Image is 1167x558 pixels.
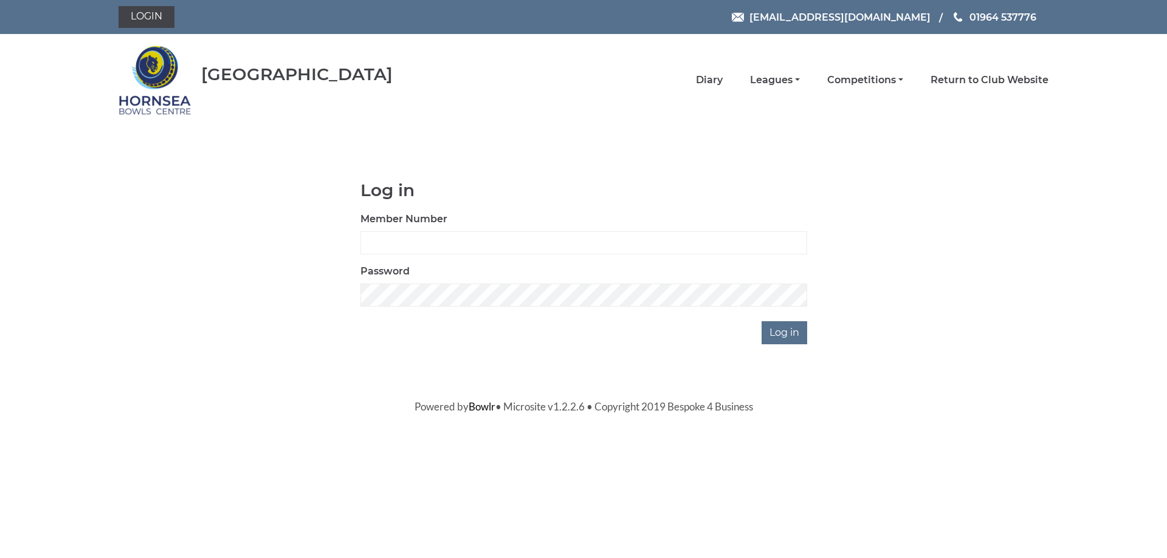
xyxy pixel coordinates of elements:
[952,10,1036,25] a: Phone us 01964 537776
[119,6,174,28] a: Login
[360,212,447,226] label: Member Number
[360,264,410,279] label: Password
[732,10,931,25] a: Email [EMAIL_ADDRESS][DOMAIN_NAME]
[469,400,495,413] a: Bowlr
[931,73,1048,87] a: Return to Club Website
[732,13,744,22] img: Email
[954,12,962,22] img: Phone us
[201,65,393,84] div: [GEOGRAPHIC_DATA]
[749,11,931,22] span: [EMAIL_ADDRESS][DOMAIN_NAME]
[119,38,191,123] img: Hornsea Bowls Centre
[750,73,800,87] a: Leagues
[969,11,1036,22] span: 01964 537776
[762,321,807,344] input: Log in
[415,400,753,413] span: Powered by • Microsite v1.2.2.6 • Copyright 2019 Bespoke 4 Business
[360,181,807,200] h1: Log in
[696,73,723,87] a: Diary
[827,73,903,87] a: Competitions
